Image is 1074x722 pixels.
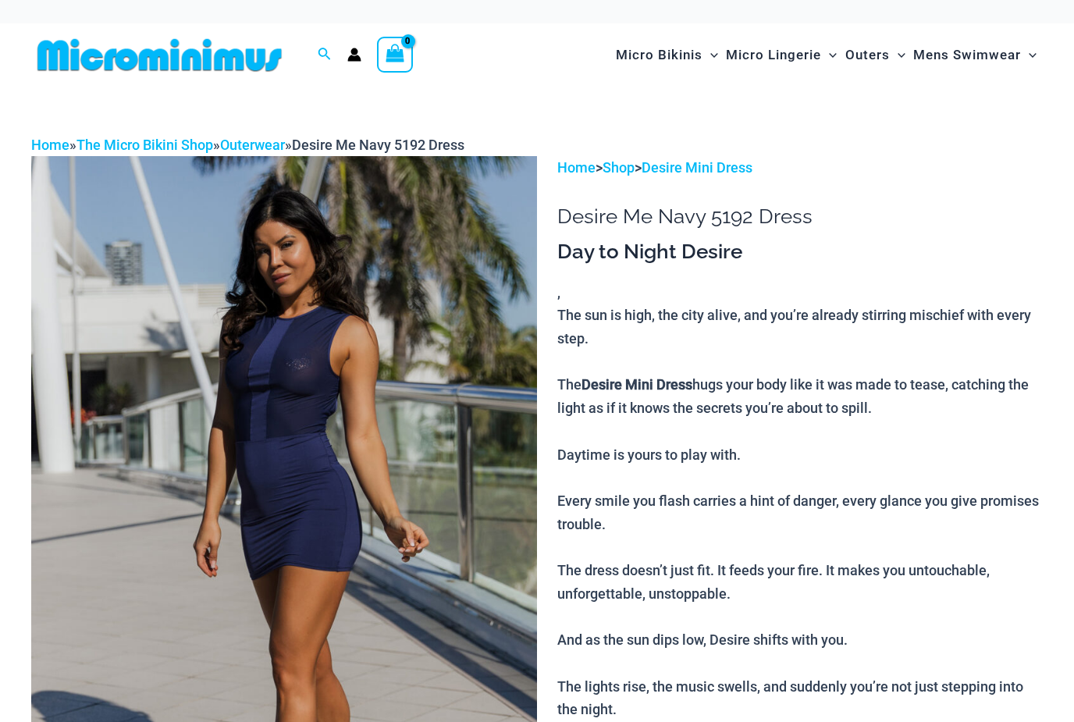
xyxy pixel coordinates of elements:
p: > > [557,156,1043,180]
span: Menu Toggle [890,35,905,75]
span: Outers [845,35,890,75]
img: MM SHOP LOGO FLAT [31,37,288,73]
span: Menu Toggle [702,35,718,75]
span: Mens Swimwear [913,35,1021,75]
h1: Desire Me Navy 5192 Dress [557,205,1043,229]
h3: Day to Night Desire [557,239,1043,265]
span: » » » [31,137,464,153]
a: Home [557,159,596,176]
a: Shop [603,159,635,176]
span: Micro Bikinis [616,35,702,75]
a: Micro BikinisMenu ToggleMenu Toggle [612,31,722,79]
a: Account icon link [347,48,361,62]
a: Outerwear [220,137,285,153]
span: Menu Toggle [1021,35,1037,75]
a: Desire Mini Dress [642,159,752,176]
span: Menu Toggle [821,35,837,75]
a: Micro LingerieMenu ToggleMenu Toggle [722,31,841,79]
a: Mens SwimwearMenu ToggleMenu Toggle [909,31,1040,79]
a: Search icon link [318,45,332,65]
nav: Site Navigation [610,29,1043,81]
a: View Shopping Cart, empty [377,37,413,73]
span: Desire Me Navy 5192 Dress [292,137,464,153]
a: Home [31,137,69,153]
span: Micro Lingerie [726,35,821,75]
b: Desire Mini Dress [581,376,692,393]
a: OutersMenu ToggleMenu Toggle [841,31,909,79]
a: The Micro Bikini Shop [76,137,213,153]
